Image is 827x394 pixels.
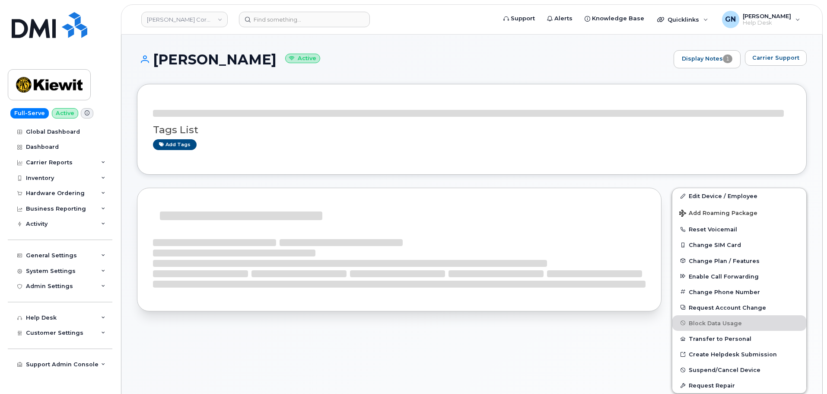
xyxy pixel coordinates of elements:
[672,253,806,269] button: Change Plan / Features
[153,125,791,135] h3: Tags List
[745,50,807,66] button: Carrier Support
[672,331,806,346] button: Transfer to Personal
[689,273,759,279] span: Enable Call Forwarding
[153,139,197,150] a: Add tags
[672,204,806,221] button: Add Roaming Package
[672,221,806,237] button: Reset Voicemail
[672,237,806,253] button: Change SIM Card
[672,269,806,284] button: Enable Call Forwarding
[672,362,806,378] button: Suspend/Cancel Device
[672,346,806,362] a: Create Helpdesk Submission
[723,54,732,63] span: 1
[672,315,806,331] button: Block Data Usage
[679,210,757,218] span: Add Roaming Package
[689,257,760,264] span: Change Plan / Features
[752,54,799,62] span: Carrier Support
[689,367,760,373] span: Suspend/Cancel Device
[674,50,741,68] a: Display Notes1
[672,378,806,393] button: Request Repair
[672,188,806,204] a: Edit Device / Employee
[672,284,806,300] button: Change Phone Number
[137,52,669,67] h1: [PERSON_NAME]
[672,300,806,315] button: Request Account Change
[285,54,320,64] small: Active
